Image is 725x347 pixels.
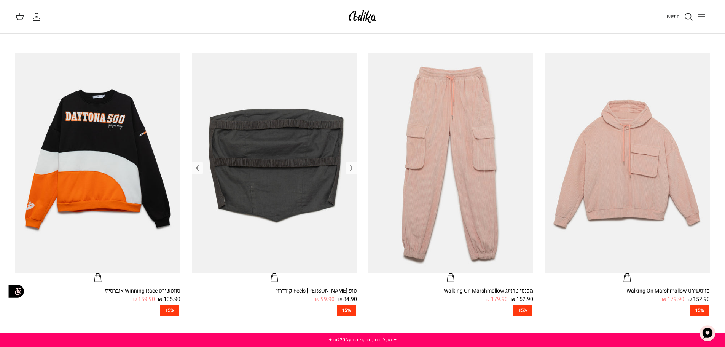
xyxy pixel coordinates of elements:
a: 15% [545,305,710,316]
a: סווטשירט Winning Race אוברסייז 135.90 ₪ 159.90 ₪ [15,287,180,304]
span: 152.90 ₪ [511,295,533,304]
a: סווטשירט Walking On Marshmallow [545,53,710,283]
button: Toggle menu [693,8,710,25]
span: 152.90 ₪ [687,295,710,304]
a: סווטשירט Winning Race אוברסייז [15,53,180,283]
a: 15% [15,305,180,316]
a: Previous [192,162,203,174]
a: החשבון שלי [32,12,44,21]
img: Adika IL [346,8,379,26]
span: 99.90 ₪ [315,295,335,304]
a: Previous [346,162,357,174]
span: 179.90 ₪ [662,295,684,304]
a: חיפוש [667,12,693,21]
span: חיפוש [667,13,680,20]
span: 15% [160,305,179,316]
span: 15% [513,305,532,316]
a: טופ [PERSON_NAME] Feels קורדרוי 84.90 ₪ 99.90 ₪ [192,287,357,304]
div: סווטשירט Walking On Marshmallow [545,287,710,295]
span: 84.90 ₪ [338,295,357,304]
a: 15% [192,305,357,316]
div: סווטשירט Winning Race אוברסייז [15,287,180,295]
div: מכנסי טרנינג Walking On Marshmallow [368,287,534,295]
a: 15% [368,305,534,316]
span: 15% [337,305,356,316]
span: 179.90 ₪ [485,295,508,304]
a: סווטשירט Walking On Marshmallow 152.90 ₪ 179.90 ₪ [545,287,710,304]
img: accessibility_icon02.svg [6,281,27,302]
button: צ'אט [696,322,719,345]
div: טופ [PERSON_NAME] Feels קורדרוי [192,287,357,295]
span: 135.90 ₪ [158,295,180,304]
span: 15% [690,305,709,316]
a: מכנסי טרנינג Walking On Marshmallow [368,53,534,283]
a: טופ סטרפלס Nostalgic Feels קורדרוי [192,53,357,283]
a: ✦ משלוח חינם בקנייה מעל ₪220 ✦ [328,336,397,343]
a: מכנסי טרנינג Walking On Marshmallow 152.90 ₪ 179.90 ₪ [368,287,534,304]
span: 159.90 ₪ [132,295,155,304]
